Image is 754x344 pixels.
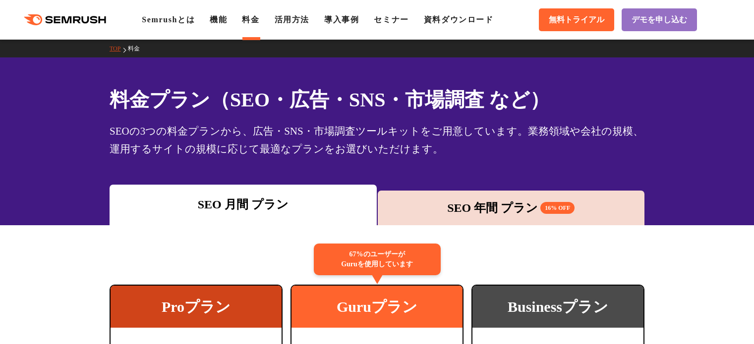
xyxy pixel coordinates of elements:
a: Semrushとは [142,15,195,24]
a: 資料ダウンロード [424,15,494,24]
span: 16% OFF [540,202,575,214]
span: 無料トライアル [549,15,604,25]
a: 導入事例 [324,15,359,24]
div: SEOの3つの料金プランから、広告・SNS・市場調査ツールキットをご用意しています。業務領域や会社の規模、運用するサイトの規模に応じて最適なプランをお選びいただけます。 [110,122,644,158]
a: 活用方法 [275,15,309,24]
span: デモを申し込む [632,15,687,25]
a: セミナー [374,15,408,24]
div: Proプラン [111,286,282,328]
a: デモを申し込む [622,8,697,31]
a: 料金 [242,15,259,24]
h1: 料金プラン（SEO・広告・SNS・市場調査 など） [110,85,644,114]
a: 機能 [210,15,227,24]
a: 料金 [128,45,147,52]
div: SEO 年間 プラン [383,199,640,217]
div: SEO 月間 プラン [115,196,372,213]
a: TOP [110,45,128,52]
div: Guruプラン [291,286,463,328]
a: 無料トライアル [539,8,614,31]
div: Businessプラン [472,286,643,328]
div: 67%のユーザーが Guruを使用しています [314,244,441,275]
